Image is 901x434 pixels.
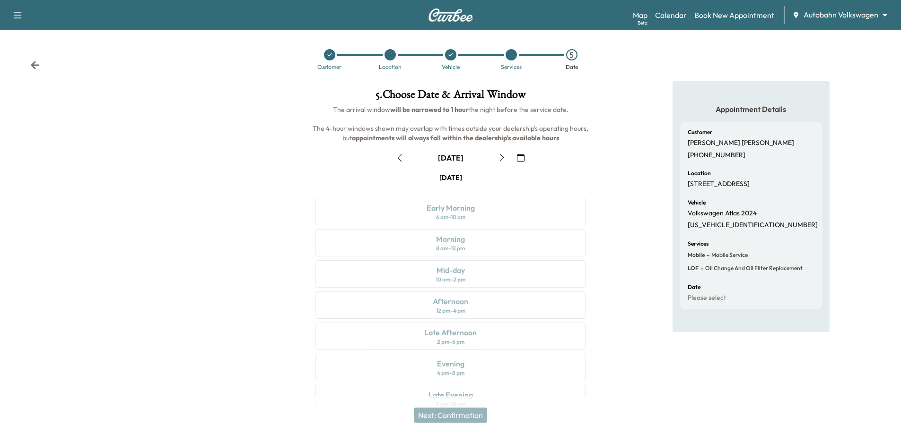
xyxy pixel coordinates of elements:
h5: Appointment Details [680,104,822,114]
p: [PERSON_NAME] [PERSON_NAME] [688,139,794,147]
span: LOF [688,264,699,272]
b: appointments will always fall within the dealership's available hours [352,134,559,142]
a: Calendar [655,9,687,21]
a: Book New Appointment [694,9,774,21]
h6: Location [688,170,711,176]
h6: Customer [688,129,712,135]
p: [STREET_ADDRESS] [688,180,750,188]
b: will be narrowed to 1 hour [390,105,469,114]
h6: Date [688,284,700,290]
div: Customer [317,64,341,70]
div: 5 [566,49,577,60]
div: Beta [638,19,647,26]
span: - [699,264,703,273]
img: Curbee Logo [428,9,473,22]
div: Services [501,64,522,70]
span: The arrival window the night before the service date. The 4-hour windows shown may overlap with t... [313,105,590,142]
h6: Services [688,241,709,247]
div: [DATE] [439,173,462,182]
p: Please select [688,294,726,302]
span: Mobile [688,251,705,259]
div: Back [30,60,40,70]
a: MapBeta [633,9,647,21]
p: Volkswagen Atlas 2024 [688,209,757,218]
div: Date [566,64,578,70]
span: - [705,250,709,260]
div: Location [379,64,402,70]
div: Vehicle [442,64,460,70]
div: [DATE] [438,153,464,163]
span: Mobile Service [709,251,748,259]
p: [US_VEHICLE_IDENTIFICATION_NUMBER] [688,221,818,230]
p: [PHONE_NUMBER] [688,151,745,160]
h1: 5 . Choose Date & Arrival Window [308,89,593,105]
h6: Vehicle [688,200,706,205]
span: Oil Change and Oil Filter Replacement [703,264,803,272]
span: Autobahn Volkswagen [804,9,878,20]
